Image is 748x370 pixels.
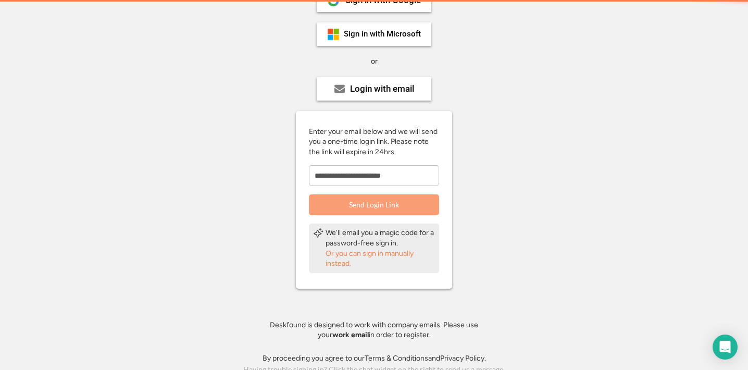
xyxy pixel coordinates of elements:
a: Privacy Policy. [440,354,486,363]
button: Send Login Link [309,194,439,215]
a: Terms & Conditions [365,354,428,363]
div: or [371,56,378,67]
div: Deskfound is designed to work with company emails. Please use your in order to register. [257,320,491,340]
div: Enter your email below and we will send you a one-time login link. Please note the link will expi... [309,127,439,157]
div: By proceeding you agree to our and [263,353,486,364]
strong: work email [332,330,369,339]
img: ms-symbollockup_mssymbol_19.png [327,28,340,41]
div: Open Intercom Messenger [713,335,738,360]
div: Sign in with Microsoft [344,30,421,38]
div: Or you can sign in manually instead. [326,249,435,269]
div: Login with email [350,84,414,93]
div: We'll email you a magic code for a password-free sign in. [326,228,435,248]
